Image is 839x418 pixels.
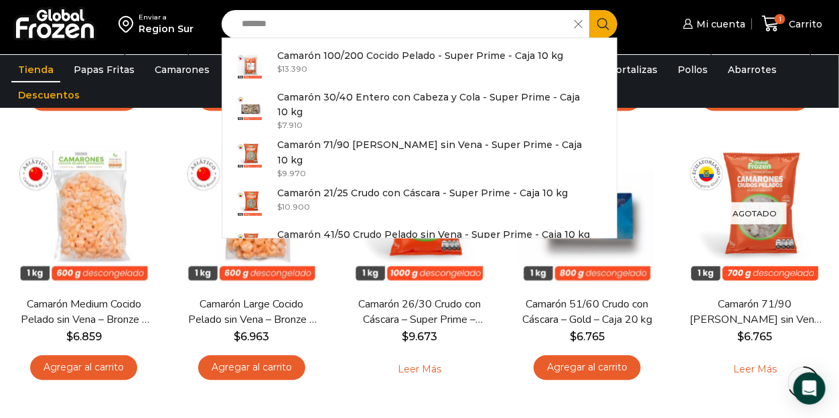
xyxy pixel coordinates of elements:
a: Agregar al carrito: “Camarón 51/60 Crudo con Cáscara - Gold - Caja 20 kg” [534,355,641,380]
a: Camarón 21/25 Crudo con Cáscara - Super Prime - Caja 10 kg $10.900 [222,182,617,224]
a: Camarón 26/30 Crudo con Cáscara – Super Prime – Caja 10 kg [353,297,486,328]
a: Camarón Large Cocido Pelado sin Vena – Bronze – Caja 10 kg [185,297,319,328]
bdi: 6.765 [738,330,773,343]
bdi: 6.765 [570,330,605,343]
p: Camarón 21/25 Crudo con Cáscara - Super Prime - Caja 10 kg [277,186,568,200]
span: $ [277,64,282,74]
span: $ [738,330,745,343]
bdi: 13.390 [277,64,307,74]
span: 1 [775,14,785,25]
p: Camarón 30/40 Entero con Cabeza y Cola - Super Prime - Caja 10 kg [277,90,591,120]
span: Mi cuenta [693,17,745,31]
bdi: 9.970 [277,168,306,178]
a: Hortalizas [601,57,664,82]
a: Abarrotes [721,57,783,82]
a: Pollos [671,57,714,82]
a: Camarones [148,57,216,82]
a: Camarón 30/40 Entero con Cabeza y Cola - Super Prime - Caja 10 kg $7.910 [222,86,617,135]
a: Camarón 51/60 Crudo con Cáscara – Gold – Caja 20 kg [521,297,654,328]
bdi: 6.859 [66,330,102,343]
a: Camarón Medium Cocido Pelado sin Vena – Bronze – Caja 10 kg [17,297,151,328]
span: $ [570,330,577,343]
a: Agregar al carrito: “Camarón Large Cocido Pelado sin Vena - Bronze - Caja 10 kg” [198,355,305,380]
span: $ [234,330,240,343]
span: $ [66,330,73,343]
span: $ [277,120,282,130]
button: Search button [589,10,617,38]
p: Camarón 41/50 Crudo Pelado sin Vena - Super Prime - Caja 10 kg [277,227,590,242]
a: Agregar al carrito: “Camarón Medium Cocido Pelado sin Vena - Bronze - Caja 10 kg” [30,355,137,380]
div: Open Intercom Messenger [793,372,826,405]
div: Region Sur [139,22,194,36]
p: Agotado [724,202,787,224]
img: address-field-icon.svg [119,13,139,36]
a: Camarón 41/50 Crudo Pelado sin Vena - Super Prime - Caja 10 kg [222,224,617,265]
a: Descuentos [11,82,86,108]
span: $ [402,330,408,343]
a: Camarón 71/90 [PERSON_NAME] sin Vena - Super Prime - Caja 10 kg $9.970 [222,134,617,182]
a: Leé más sobre “Camarón 71/90 Crudo Pelado sin Vena - Silver - Caja 10 kg” [712,355,797,383]
span: $ [277,168,282,178]
span: Carrito [785,17,822,31]
a: Leé más sobre “Camarón 26/30 Crudo con Cáscara - Super Prime - Caja 10 kg” [377,355,462,383]
p: Camarón 100/200 Cocido Pelado - Super Prime - Caja 10 kg [277,48,563,63]
a: Tienda [11,57,60,82]
bdi: 6.963 [234,330,269,343]
span: $ [277,202,282,212]
a: Camarón 100/200 Cocido Pelado - Super Prime - Caja 10 kg $13.390 [222,45,617,86]
a: Mi cuenta [680,11,745,38]
p: Camarón 71/90 [PERSON_NAME] sin Vena - Super Prime - Caja 10 kg [277,137,591,167]
bdi: 9.673 [402,330,437,343]
a: Papas Fritas [67,57,141,82]
div: Enviar a [139,13,194,22]
a: Camarón 71/90 [PERSON_NAME] sin Vena – Silver – Caja 10 kg [688,297,822,328]
bdi: 10.900 [277,202,310,212]
bdi: 7.910 [277,120,303,130]
a: 1 Carrito [759,8,826,40]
